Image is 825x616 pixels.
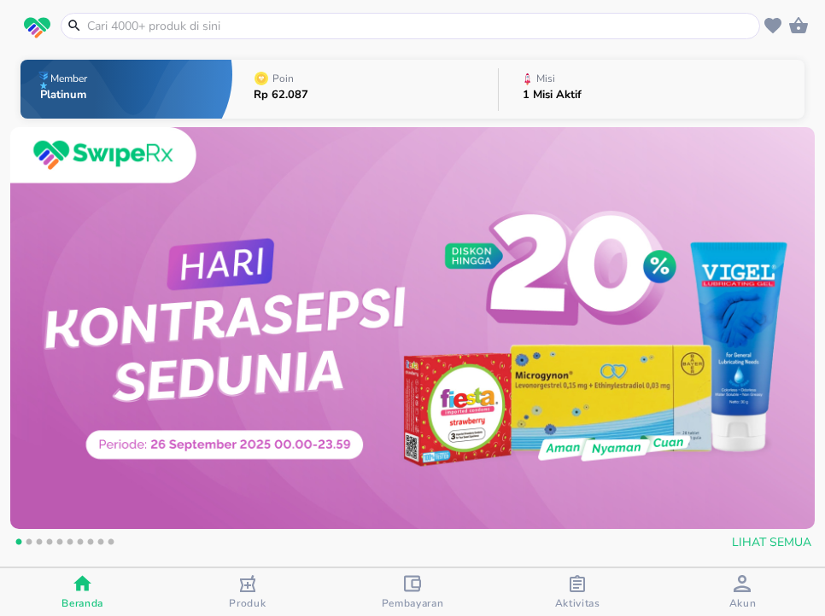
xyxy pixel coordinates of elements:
button: Misi1 Misi Aktif [499,55,805,123]
span: Lihat Semua [732,532,811,554]
button: 5 [51,536,68,553]
span: Beranda [61,596,103,610]
button: 10 [102,536,120,553]
p: Misi [536,73,555,84]
button: 8 [82,536,99,553]
button: 6 [61,536,79,553]
button: Aktivitas [495,568,660,616]
span: Aktivitas [555,596,600,610]
input: Cari 4000+ produk di sini [85,17,756,35]
button: 4 [41,536,58,553]
button: 3 [31,536,48,553]
button: Produk [165,568,330,616]
button: Pembayaran [330,568,494,616]
button: 2 [20,536,38,553]
button: 1 [10,536,27,553]
span: Pembayaran [382,596,444,610]
button: Akun [660,568,825,616]
span: Produk [229,596,266,610]
button: 7 [72,536,89,553]
img: e850da8d-ead1-482b-b2f2-c20b751a8518.jpeg [10,127,815,529]
button: 9 [92,536,109,553]
button: PoinRp 62.087 [232,55,499,123]
p: Rp 62.087 [254,90,308,101]
p: Platinum [40,90,91,101]
button: MemberPlatinum [20,55,232,123]
p: Member [50,73,87,84]
p: Poin [272,73,294,84]
button: Lihat Semua [725,527,815,559]
span: Akun [729,596,757,610]
img: logo_swiperx_s.bd005f3b.svg [24,17,50,39]
p: 1 Misi Aktif [523,90,582,101]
